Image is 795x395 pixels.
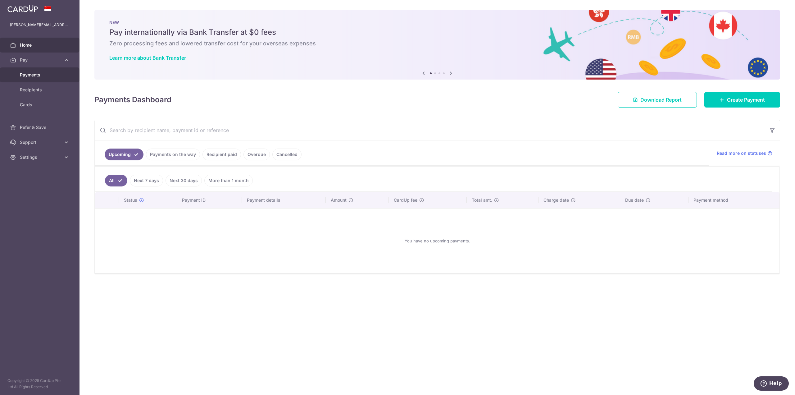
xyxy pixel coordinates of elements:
[109,40,765,47] h6: Zero processing fees and lowered transfer cost for your overseas expenses
[472,197,492,203] span: Total amt.
[130,175,163,186] a: Next 7 days
[7,5,38,12] img: CardUp
[688,192,779,208] th: Payment method
[20,72,61,78] span: Payments
[177,192,242,208] th: Payment ID
[20,124,61,131] span: Refer & Save
[102,214,772,268] div: You have no upcoming payments.
[20,139,61,145] span: Support
[105,149,143,160] a: Upcoming
[204,175,253,186] a: More than 1 month
[20,102,61,108] span: Cards
[146,149,200,160] a: Payments on the way
[105,175,127,186] a: All
[20,87,61,93] span: Recipients
[704,92,780,108] a: Create Payment
[543,197,569,203] span: Charge date
[727,96,765,103] span: Create Payment
[243,149,270,160] a: Overdue
[20,154,61,160] span: Settings
[10,22,70,28] p: [PERSON_NAME][EMAIL_ADDRESS][DOMAIN_NAME]
[394,197,417,203] span: CardUp fee
[331,197,347,203] span: Amount
[20,57,61,63] span: Pay
[124,197,137,203] span: Status
[109,55,186,61] a: Learn more about Bank Transfer
[753,376,789,392] iframe: Opens a widget where you can find more information
[242,192,326,208] th: Payment details
[109,20,765,25] p: NEW
[618,92,697,108] a: Download Report
[94,94,171,105] h4: Payments Dashboard
[625,197,644,203] span: Due date
[109,27,765,37] h5: Pay internationally via Bank Transfer at $0 fees
[20,42,61,48] span: Home
[95,120,765,140] input: Search by recipient name, payment id or reference
[717,150,772,156] a: Read more on statuses
[166,175,202,186] a: Next 30 days
[640,96,682,103] span: Download Report
[272,149,302,160] a: Cancelled
[94,10,780,80] img: Bank transfer banner
[202,149,241,160] a: Recipient paid
[717,150,766,156] span: Read more on statuses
